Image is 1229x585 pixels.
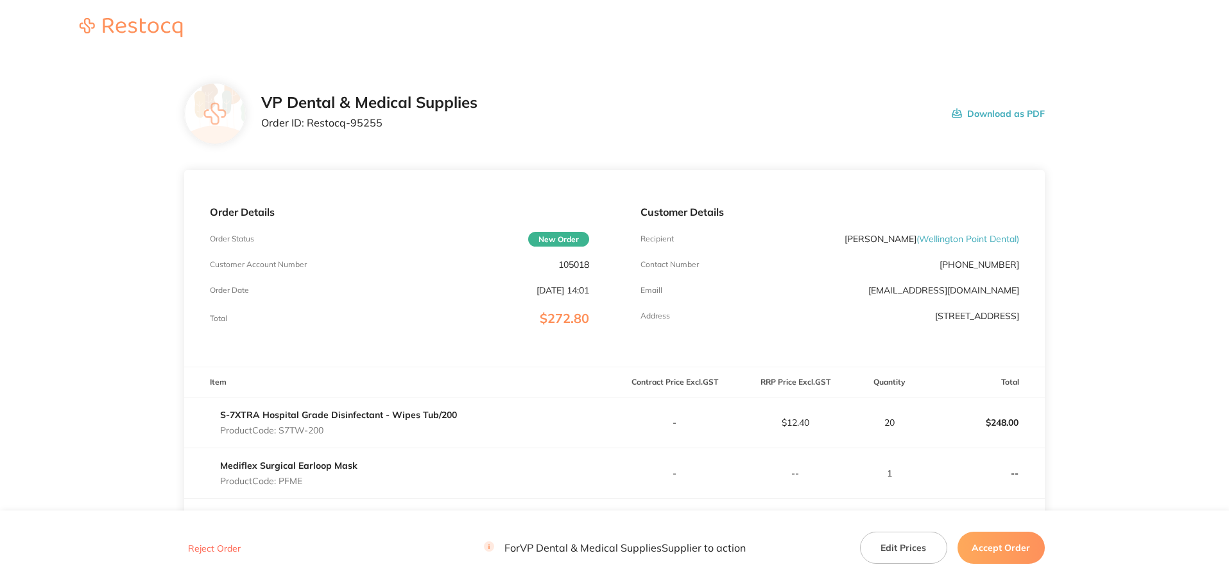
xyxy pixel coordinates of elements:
a: Mediflex Surgical Earloop Mask [220,460,357,471]
p: $12.40 [735,417,855,428]
span: ( Wellington Point Dental ) [916,233,1019,245]
p: 105018 [558,259,589,270]
button: Download as PDF [952,94,1045,134]
p: -- [735,468,855,478]
p: Product Code: S7TW-200 [220,425,457,435]
p: [DATE] 14:01 [537,285,589,295]
p: Recipient [640,234,674,243]
th: Total [924,367,1045,397]
img: Restocq logo [67,18,195,37]
p: [PHONE_NUMBER] [940,259,1019,270]
h2: VP Dental & Medical Supplies [261,94,477,112]
p: Address [640,311,670,320]
p: 20 [856,417,924,428]
p: Order ID: Restocq- 95255 [261,117,477,128]
p: Emaill [640,286,662,295]
a: [EMAIL_ADDRESS][DOMAIN_NAME] [868,284,1019,296]
p: Product Code: PFME [220,476,357,486]
p: $248.00 [925,407,1044,438]
th: RRP Price Excl. GST [735,367,855,397]
button: Edit Prices [860,532,947,564]
span: New Order [528,232,589,247]
p: For VP Dental & Medical Supplies Supplier to action [484,542,746,554]
button: Reject Order [184,543,245,554]
a: Restocq logo [67,18,195,39]
p: - [615,468,735,478]
p: 1 [856,468,924,478]
p: Total [210,314,227,323]
p: Customer Details [640,206,1019,218]
button: Accept Order [958,532,1045,564]
p: Order Date [210,286,249,295]
p: Order Status [210,234,254,243]
span: $272.80 [540,310,589,326]
p: Customer Account Number [210,260,307,269]
td: Message: 1 Carton of the ear loop masks please. [184,499,614,537]
p: Order Details [210,206,589,218]
p: Contact Number [640,260,699,269]
th: Contract Price Excl. GST [615,367,735,397]
a: S-7XTRA Hospital Grade Disinfectant - Wipes Tub/200 [220,409,457,421]
p: -- [925,458,1044,489]
p: - [615,417,735,428]
th: Item [184,367,614,397]
th: Quantity [855,367,924,397]
p: [STREET_ADDRESS] [935,311,1019,321]
p: [PERSON_NAME] [845,234,1019,244]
